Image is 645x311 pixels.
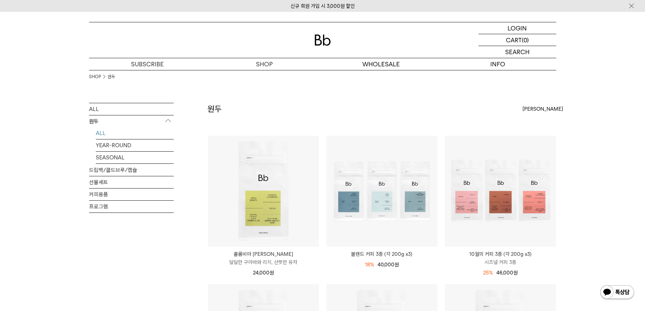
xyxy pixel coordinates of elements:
img: 로고 [315,35,331,46]
p: LOGIN [508,22,527,34]
div: 18% [365,261,374,269]
p: CART [506,34,522,46]
img: 카카오톡 채널 1:1 채팅 버튼 [600,285,635,301]
a: 신규 회원 가입 시 3,000원 할인 [291,3,355,9]
p: 10월의 커피 3종 (각 200g x3) [445,250,556,258]
a: ALL [96,127,174,139]
a: CART (0) [478,34,556,46]
a: 선물세트 [89,176,174,188]
a: 드립백/콜드브루/캡슐 [89,164,174,176]
p: 콜롬비아 [PERSON_NAME] [208,250,319,258]
p: SEARCH [505,46,530,58]
a: ALL [89,103,174,115]
h2: 원두 [208,103,222,115]
a: 10월의 커피 3종 (각 200g x3) 시즈널 커피 3종 [445,250,556,266]
a: SEASONAL [96,152,174,163]
p: INFO [439,58,556,70]
span: 원 [513,270,518,276]
p: 시즈널 커피 3종 [445,258,556,266]
p: 달달한 구아바와 리치, 산뜻한 유자 [208,258,319,266]
span: 원 [394,262,399,268]
span: 원 [270,270,274,276]
a: 블렌드 커피 3종 (각 200g x3) [326,250,437,258]
span: 24,000 [253,270,274,276]
a: 커피용품 [89,188,174,200]
img: 콜롬비아 파티오 보니토 [208,136,319,247]
img: 블렌드 커피 3종 (각 200g x3) [326,136,437,247]
span: [PERSON_NAME] [522,105,563,113]
img: 10월의 커피 3종 (각 200g x3) [445,136,556,247]
a: SUBSCRIBE [89,58,206,70]
a: SHOP [206,58,323,70]
p: (0) [522,34,529,46]
a: 프로그램 [89,201,174,213]
a: YEAR-ROUND [96,139,174,151]
div: 25% [483,269,493,277]
p: WHOLESALE [323,58,439,70]
span: 46,000 [496,270,518,276]
a: 콜롬비아 [PERSON_NAME] 달달한 구아바와 리치, 산뜻한 유자 [208,250,319,266]
a: 원두 [108,73,115,80]
a: SHOP [89,73,101,80]
span: 40,000 [378,262,399,268]
a: LOGIN [478,22,556,34]
p: 원두 [89,115,174,128]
